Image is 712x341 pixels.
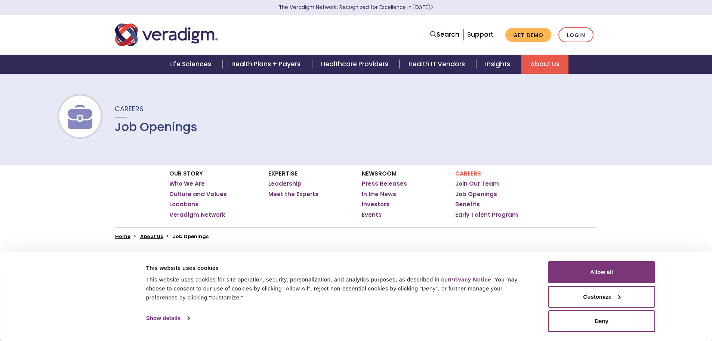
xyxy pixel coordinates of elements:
span: Careers [115,104,144,113]
a: Show details [146,313,189,324]
a: In the News [362,191,396,198]
div: This website uses cookies [146,264,531,273]
button: Customize [548,286,655,308]
a: Leadership [268,180,302,188]
a: Job Openings [455,191,497,198]
a: Login [558,27,594,43]
a: Search [430,30,459,40]
a: Events [362,211,382,219]
a: Health Plans + Payers [222,55,312,74]
a: Privacy Notice [450,276,491,283]
span: Learn More [430,4,434,11]
a: Support [467,30,493,39]
a: The Veradigm Network: Recognized for Excellence in [DATE]Learn More [279,4,434,11]
a: About Us [521,55,568,74]
a: Press Releases [362,180,407,188]
a: Insights [476,55,521,74]
a: Locations [169,201,198,208]
a: Home [115,233,130,240]
a: Meet the Experts [268,191,318,198]
a: Who We Are [169,180,205,188]
button: Allow all [548,261,655,283]
h1: Job Openings [115,120,197,134]
a: Get Demo [505,28,551,42]
a: Early Talent Program [455,211,518,219]
a: Healthcare Providers [312,55,400,74]
a: Health IT Vendors [400,55,476,74]
button: Deny [548,310,655,332]
a: Veradigm Network [169,211,225,219]
a: Investors [362,201,389,208]
img: Veradigm logo [115,22,218,47]
a: About Us [140,233,163,240]
div: This website uses cookies for site operation, security, personalization, and analytics purposes, ... [146,275,531,302]
a: Life Sciences [160,55,222,74]
a: Culture and Values [169,191,227,198]
a: Join Our Team [455,180,499,188]
a: Benefits [455,201,480,208]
